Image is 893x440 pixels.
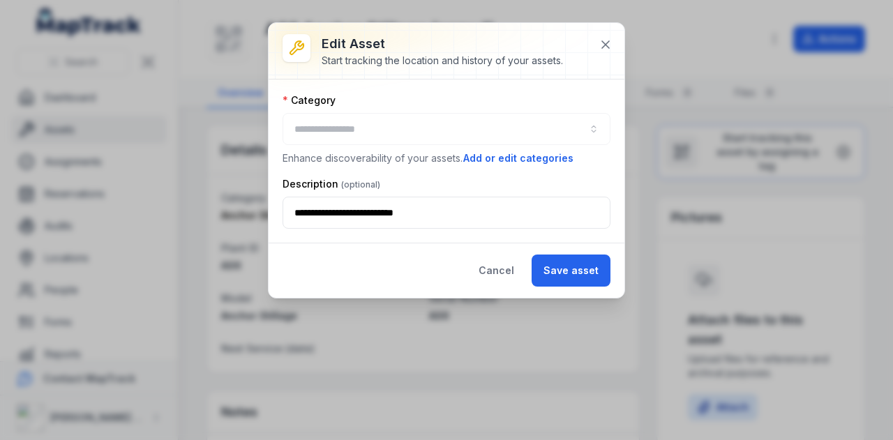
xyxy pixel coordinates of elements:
p: Enhance discoverability of your assets. [283,151,610,166]
button: Cancel [467,255,526,287]
label: Category [283,93,336,107]
label: Description [283,177,380,191]
button: Save asset [532,255,610,287]
button: Add or edit categories [463,151,574,166]
h3: Edit asset [322,34,563,54]
div: Start tracking the location and history of your assets. [322,54,563,68]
